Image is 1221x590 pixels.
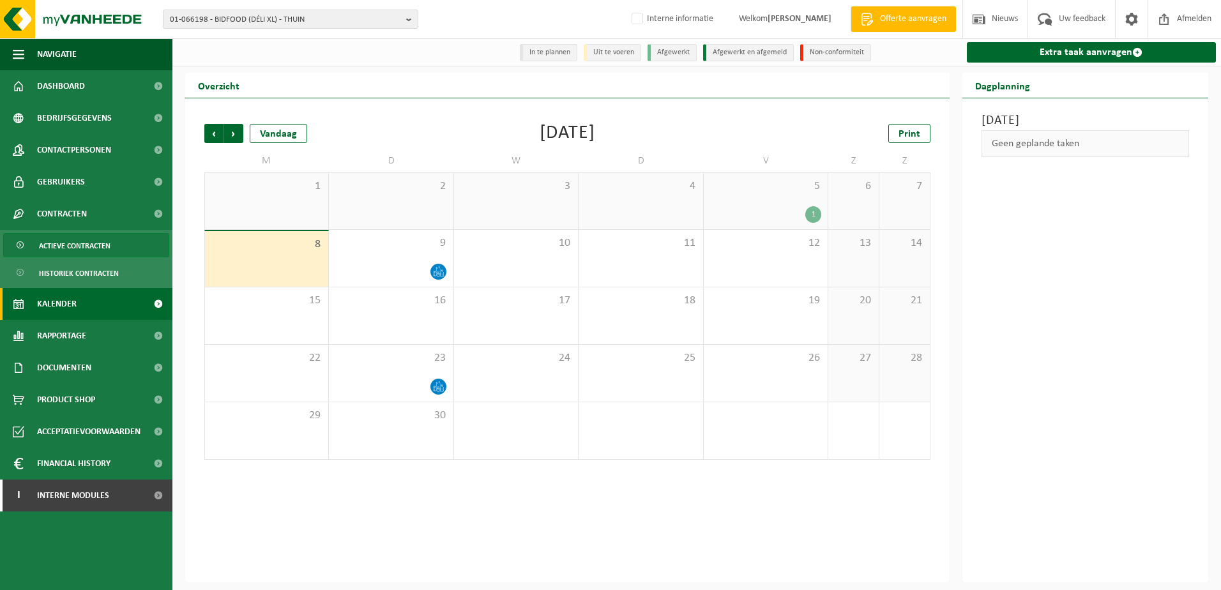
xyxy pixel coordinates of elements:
span: Interne modules [37,480,109,511]
div: Vandaag [250,124,307,143]
span: 7 [886,179,923,193]
span: 23 [335,351,446,365]
span: Print [899,129,920,139]
h2: Overzicht [185,73,252,98]
li: Uit te voeren [584,44,641,61]
span: 28 [886,351,923,365]
span: 19 [710,294,821,308]
span: Rapportage [37,320,86,352]
span: 18 [585,294,696,308]
span: Product Shop [37,384,95,416]
span: 1 [211,179,322,193]
span: 2 [335,179,446,193]
span: Financial History [37,448,110,480]
span: 4 [585,179,696,193]
div: Geen geplande taken [982,130,1190,157]
span: Historiek contracten [39,261,119,285]
span: Contracten [37,198,87,230]
a: Actieve contracten [3,233,169,257]
strong: [PERSON_NAME] [768,14,831,24]
li: Non-conformiteit [800,44,871,61]
span: Actieve contracten [39,234,110,258]
button: 01-066198 - BIDFOOD (DÉLI XL) - THUIN [163,10,418,29]
span: Offerte aanvragen [877,13,950,26]
span: 26 [710,351,821,365]
span: Volgende [224,124,243,143]
span: Bedrijfsgegevens [37,102,112,134]
span: I [13,480,24,511]
span: 11 [585,236,696,250]
span: 21 [886,294,923,308]
td: V [704,149,828,172]
td: D [329,149,453,172]
div: [DATE] [540,124,595,143]
span: 22 [211,351,322,365]
span: 13 [835,236,872,250]
span: Navigatie [37,38,77,70]
a: Offerte aanvragen [851,6,956,32]
span: 29 [211,409,322,423]
span: 27 [835,351,872,365]
span: Kalender [37,288,77,320]
span: Vorige [204,124,224,143]
span: 9 [335,236,446,250]
span: 20 [835,294,872,308]
span: 10 [460,236,572,250]
span: 8 [211,238,322,252]
li: Afgewerkt [648,44,697,61]
h3: [DATE] [982,111,1190,130]
span: Acceptatievoorwaarden [37,416,140,448]
span: 24 [460,351,572,365]
span: Documenten [37,352,91,384]
li: Afgewerkt en afgemeld [703,44,794,61]
td: M [204,149,329,172]
td: Z [828,149,879,172]
h2: Dagplanning [962,73,1043,98]
span: 17 [460,294,572,308]
span: Dashboard [37,70,85,102]
td: Z [879,149,930,172]
span: 30 [335,409,446,423]
span: 3 [460,179,572,193]
a: Extra taak aanvragen [967,42,1217,63]
span: Gebruikers [37,166,85,198]
td: W [454,149,579,172]
span: 14 [886,236,923,250]
span: 5 [710,179,821,193]
a: Historiek contracten [3,261,169,285]
li: In te plannen [520,44,577,61]
span: 16 [335,294,446,308]
a: Print [888,124,930,143]
span: Contactpersonen [37,134,111,166]
span: 01-066198 - BIDFOOD (DÉLI XL) - THUIN [170,10,401,29]
span: 6 [835,179,872,193]
span: 25 [585,351,696,365]
label: Interne informatie [629,10,713,29]
td: D [579,149,703,172]
div: 1 [805,206,821,223]
span: 15 [211,294,322,308]
span: 12 [710,236,821,250]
